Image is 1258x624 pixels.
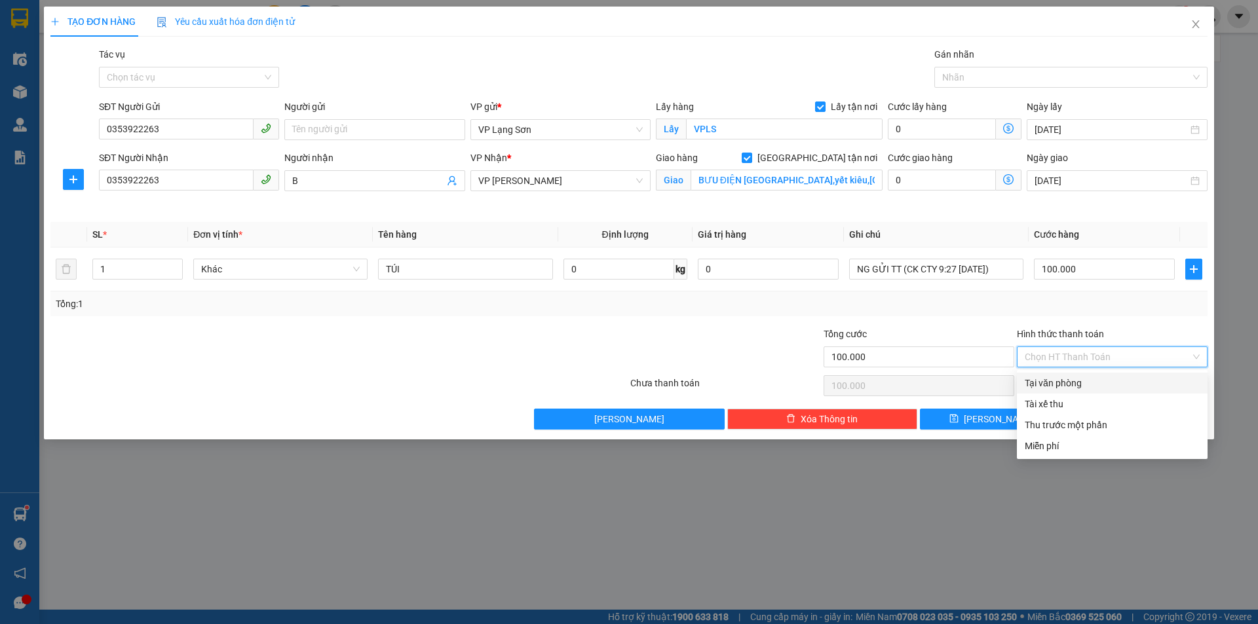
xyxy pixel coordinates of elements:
span: plus [50,17,60,26]
span: TẠO ĐƠN HÀNG [50,16,136,27]
button: plus [1185,259,1202,280]
span: Giao hàng [656,153,698,163]
span: phone [261,174,271,185]
div: Người gửi [284,100,465,114]
span: Yêu cầu xuất hóa đơn điện tử [157,16,295,27]
span: VP Lạng Sơn [478,120,643,139]
span: SL [92,229,103,240]
div: Tại văn phòng [1025,376,1200,390]
button: [PERSON_NAME] [534,409,725,430]
div: Thu trước một phần [1025,418,1200,432]
img: icon [157,17,167,28]
label: Cước giao hàng [888,153,953,163]
input: VD: Bàn, Ghế [378,259,552,280]
input: Lấy tận nơi [686,119,883,139]
div: Miễn phí [1025,439,1200,453]
span: phone [261,123,271,134]
span: Khác [201,259,360,279]
span: dollar-circle [1003,174,1014,185]
span: delete [786,414,795,424]
div: Tài xế thu [1025,397,1200,411]
span: Lấy tận nơi [826,100,883,114]
div: SĐT Người Nhận [99,151,279,165]
button: Close [1177,7,1214,43]
span: Giao [656,170,691,191]
button: delete [56,259,77,280]
span: Đơn vị tính [193,229,242,240]
input: Ngày giao [1035,174,1187,188]
th: Ghi chú [844,222,1029,248]
span: user-add [447,175,457,186]
span: save [949,414,959,424]
div: SĐT Người Gửi [99,100,279,114]
button: deleteXóa Thông tin [727,409,918,430]
div: Chưa thanh toán [629,376,822,399]
span: VP Minh Khai [478,171,643,191]
div: Tổng: 1 [56,297,486,311]
button: plus [63,169,84,190]
span: [PERSON_NAME] [594,412,664,426]
span: Lấy hàng [656,101,694,112]
span: kg [674,259,687,280]
input: Cước lấy hàng [888,119,996,139]
div: VP gửi [470,100,651,114]
span: VP Nhận [470,153,507,163]
span: close [1191,19,1201,29]
label: Hình thức thanh toán [1017,329,1104,339]
span: plus [1186,264,1202,274]
span: Định lượng [602,229,649,240]
label: Gán nhãn [934,49,974,60]
span: [GEOGRAPHIC_DATA] tận nơi [752,151,883,165]
button: save[PERSON_NAME] [920,409,1062,430]
span: Giá trị hàng [698,229,746,240]
span: Lấy [656,119,686,139]
span: [PERSON_NAME] [964,412,1034,426]
span: plus [64,174,83,185]
div: Người nhận [284,151,465,165]
input: Ngày lấy [1035,122,1187,137]
label: Cước lấy hàng [888,101,947,112]
span: dollar-circle [1003,123,1014,134]
span: Tổng cước [824,329,867,339]
input: Ghi Chú [849,259,1023,280]
input: Cước giao hàng [888,170,996,191]
label: Tác vụ [99,49,125,60]
span: Cước hàng [1034,229,1079,240]
label: Ngày giao [1027,153,1068,163]
label: Ngày lấy [1027,101,1062,112]
span: Tên hàng [378,229,417,240]
span: Xóa Thông tin [801,412,858,426]
input: 0 [698,259,839,280]
input: Giao tận nơi [691,170,883,191]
